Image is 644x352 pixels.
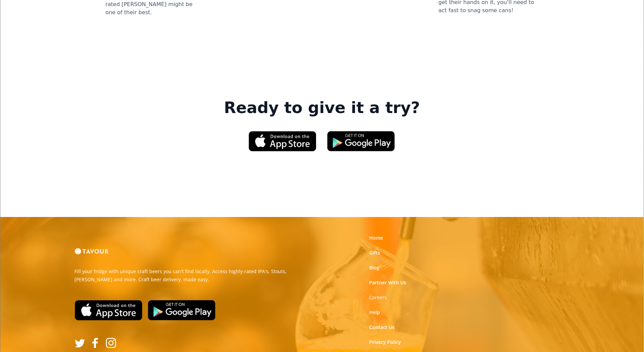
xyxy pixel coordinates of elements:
[369,324,395,331] a: Contact Us
[369,309,380,316] a: Help
[369,235,383,241] a: Home
[369,339,401,346] a: Privacy Policy
[224,98,420,117] strong: Ready to give it a try?
[369,279,406,286] a: Partner With Us
[369,294,387,301] strong: Careers
[369,264,379,271] a: Blog
[369,294,387,301] a: Careers
[369,249,380,256] a: Gifts
[75,267,317,284] p: Fill your fridge with unique craft beers you can't find locally. Access highly-rated IPA's, Stout...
